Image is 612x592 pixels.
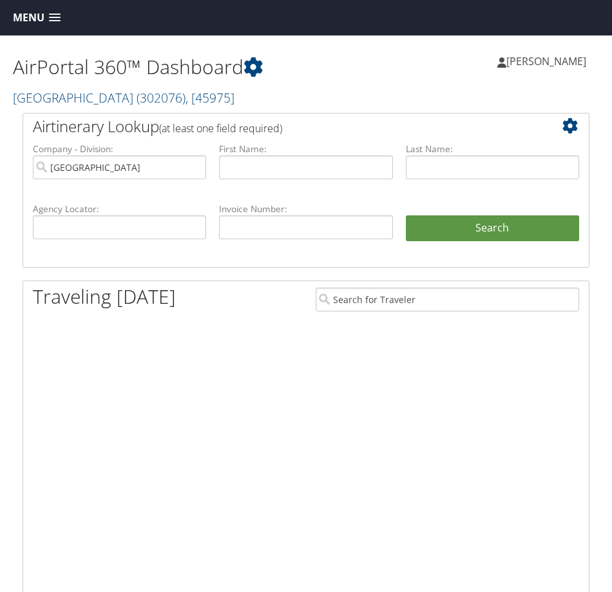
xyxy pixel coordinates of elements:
[497,42,599,81] a: [PERSON_NAME]
[316,288,579,311] input: Search for Traveler
[13,89,234,106] a: [GEOGRAPHIC_DATA]
[6,7,67,28] a: Menu
[13,12,44,24] span: Menu
[219,143,392,155] label: First Name:
[506,54,586,68] span: [PERSON_NAME]
[219,202,392,215] label: Invoice Number:
[33,143,206,155] label: Company - Division:
[406,215,579,241] button: Search
[406,143,579,155] label: Last Name:
[186,89,234,106] span: , [ 45975 ]
[13,54,306,81] h1: AirPortal 360™ Dashboard
[33,202,206,215] label: Agency Locator:
[33,283,176,310] h1: Traveling [DATE]
[159,121,282,135] span: (at least one field required)
[137,89,186,106] span: ( 302076 )
[33,115,532,137] h2: Airtinerary Lookup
